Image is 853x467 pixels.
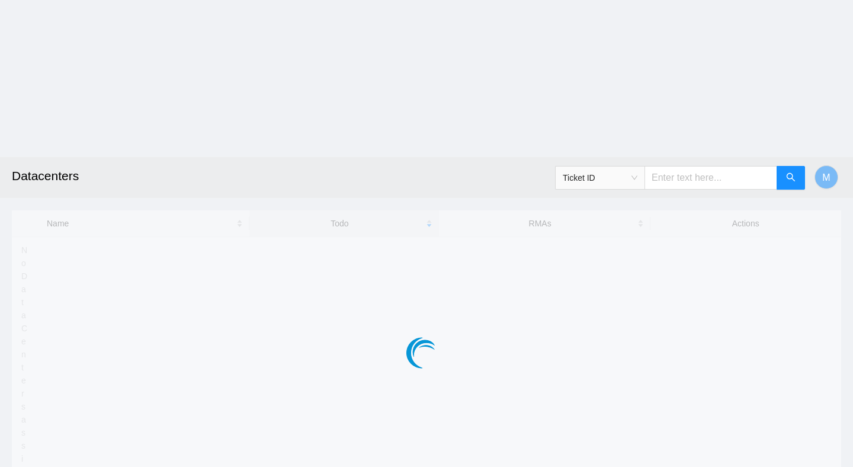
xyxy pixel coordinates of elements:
span: search [786,172,796,184]
input: Enter text here... [644,166,777,190]
button: M [814,165,838,189]
button: search [777,166,805,190]
span: Ticket ID [563,169,637,187]
h2: Datacenters [12,157,592,195]
span: M [822,170,830,185]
